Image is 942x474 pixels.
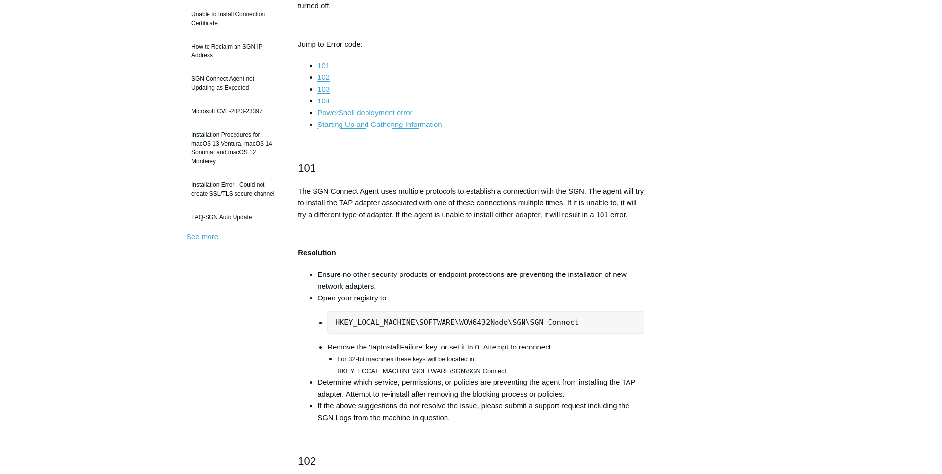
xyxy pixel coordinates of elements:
a: FAQ-SGN Auto Update [186,208,283,226]
a: PowerShell deployment error [317,108,412,117]
a: 104 [317,97,330,105]
a: See more [186,232,218,241]
a: Unable to Install Connection Certificate [186,5,283,32]
a: 103 [317,85,330,94]
li: Determine which service, permissions, or policies are preventing the agent from installing the TA... [317,376,644,400]
a: Microsoft CVE-2023-23397 [186,102,283,121]
h2: 102 [298,452,644,470]
a: SGN Connect Agent not Updating as Expected [186,70,283,97]
p: The SGN Connect Agent uses multiple protocols to establish a connection with the SGN. The agent w... [298,185,644,221]
li: If the above suggestions do not resolve the issue, please submit a support request including the ... [317,400,644,424]
li: Open your registry to [317,292,644,376]
p: Jump to Error code: [298,38,644,50]
a: Installation Procedures for macOS 13 Ventura, macOS 14 Sonoma, and macOS 12 Monterey [186,125,283,171]
span: For 32-bit machines these keys will be located in: HKEY_LOCAL_MACHINE\SOFTWARE\SGN\SGN Connect [337,355,506,374]
a: Installation Error - Could not create SSL/TLS secure channel [186,175,283,203]
h2: 101 [298,159,644,176]
a: 101 [317,61,330,70]
li: Ensure no other security products or endpoint protections are preventing the installation of new ... [317,269,644,292]
a: Starting Up and Gathering Information [317,120,442,129]
pre: HKEY_LOCAL_MACHINE\SOFTWARE\WOW6432Node\SGN\SGN Connect [327,311,644,334]
a: How to Reclaim an SGN IP Address [186,37,283,65]
li: Remove the 'tapInstallFailure' key, or set it to 0. Attempt to reconnect. [327,341,644,376]
a: 102 [317,73,330,82]
strong: Resolution [298,249,336,257]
